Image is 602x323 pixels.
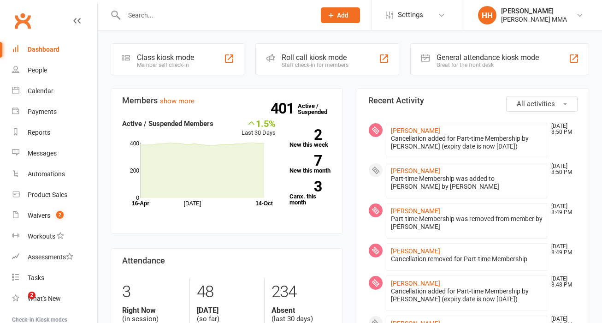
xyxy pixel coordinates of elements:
div: 3 [122,278,183,306]
time: [DATE] 8:49 PM [547,244,577,256]
strong: 3 [289,179,322,193]
div: Great for the front desk [437,62,539,68]
span: Settings [398,5,423,25]
a: Automations [12,164,97,185]
a: Messages [12,143,97,164]
a: Calendar [12,81,97,102]
span: All activities [517,100,555,108]
a: Tasks [12,268,97,288]
strong: 401 [271,102,298,115]
span: 2 [28,292,35,299]
div: [PERSON_NAME] MMA [501,15,567,24]
div: Cancellation added for Part-time Membership by [PERSON_NAME] (expiry date is now [DATE]) [391,287,543,303]
div: People [28,66,47,74]
strong: [DATE] [197,306,257,315]
div: 48 [197,278,257,306]
a: Payments [12,102,97,122]
a: Waivers 2 [12,205,97,226]
div: Cancellation added for Part-time Membership by [PERSON_NAME] (expiry date is now [DATE]) [391,135,543,150]
div: Assessments [28,253,73,261]
div: What's New [28,295,61,302]
button: All activities [506,96,578,112]
div: Member self check-in [137,62,194,68]
div: Dashboard [28,46,59,53]
div: Class kiosk mode [137,53,194,62]
div: 1.5% [242,118,276,128]
div: Automations [28,170,65,178]
a: [PERSON_NAME] [391,247,440,255]
a: People [12,60,97,81]
div: General attendance kiosk mode [437,53,539,62]
div: Last 30 Days [242,118,276,138]
a: What's New [12,288,97,309]
button: Add [321,7,360,23]
strong: 7 [289,154,322,167]
h3: Attendance [122,256,331,265]
strong: Absent [271,306,331,315]
div: Workouts [28,233,55,240]
a: [PERSON_NAME] [391,167,440,174]
div: Tasks [28,274,44,281]
a: Assessments [12,247,97,268]
div: Waivers [28,212,50,219]
div: Calendar [28,87,53,95]
a: 2New this week [289,129,331,148]
div: Part-time Membership was added to [PERSON_NAME] by [PERSON_NAME] [391,175,543,191]
time: [DATE] 8:50 PM [547,123,577,135]
input: Search... [121,9,309,22]
a: [PERSON_NAME] [391,280,440,287]
time: [DATE] 8:49 PM [547,203,577,215]
a: 401Active / Suspended [298,96,338,122]
h3: Members [122,96,331,105]
h3: Recent Activity [368,96,578,105]
strong: Active / Suspended Members [122,120,213,128]
a: Product Sales [12,185,97,205]
div: Staff check-in for members [282,62,348,68]
div: 234 [271,278,331,306]
span: Add [337,12,348,19]
iframe: Intercom live chat [9,292,31,314]
div: Roll call kiosk mode [282,53,348,62]
div: Part-time Membership was removed from member by [PERSON_NAME] [391,215,543,231]
a: [PERSON_NAME] [391,207,440,215]
a: Workouts [12,226,97,247]
span: 2 [56,211,64,219]
strong: Right Now [122,306,183,315]
a: Reports [12,122,97,143]
div: Messages [28,150,57,157]
a: [PERSON_NAME] [391,127,440,134]
time: [DATE] 8:50 PM [547,163,577,175]
a: 3Canx. this month [289,181,331,205]
div: Reports [28,129,50,136]
div: Product Sales [28,191,67,198]
div: HH [478,6,496,24]
strong: 2 [289,128,322,142]
a: show more [160,97,195,105]
time: [DATE] 8:48 PM [547,276,577,288]
a: 7New this month [289,155,331,173]
div: [PERSON_NAME] [501,7,567,15]
div: Payments [28,108,57,115]
div: Cancellation removed for Part-time Membership [391,255,543,263]
a: Clubworx [11,9,34,32]
a: Dashboard [12,39,97,60]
